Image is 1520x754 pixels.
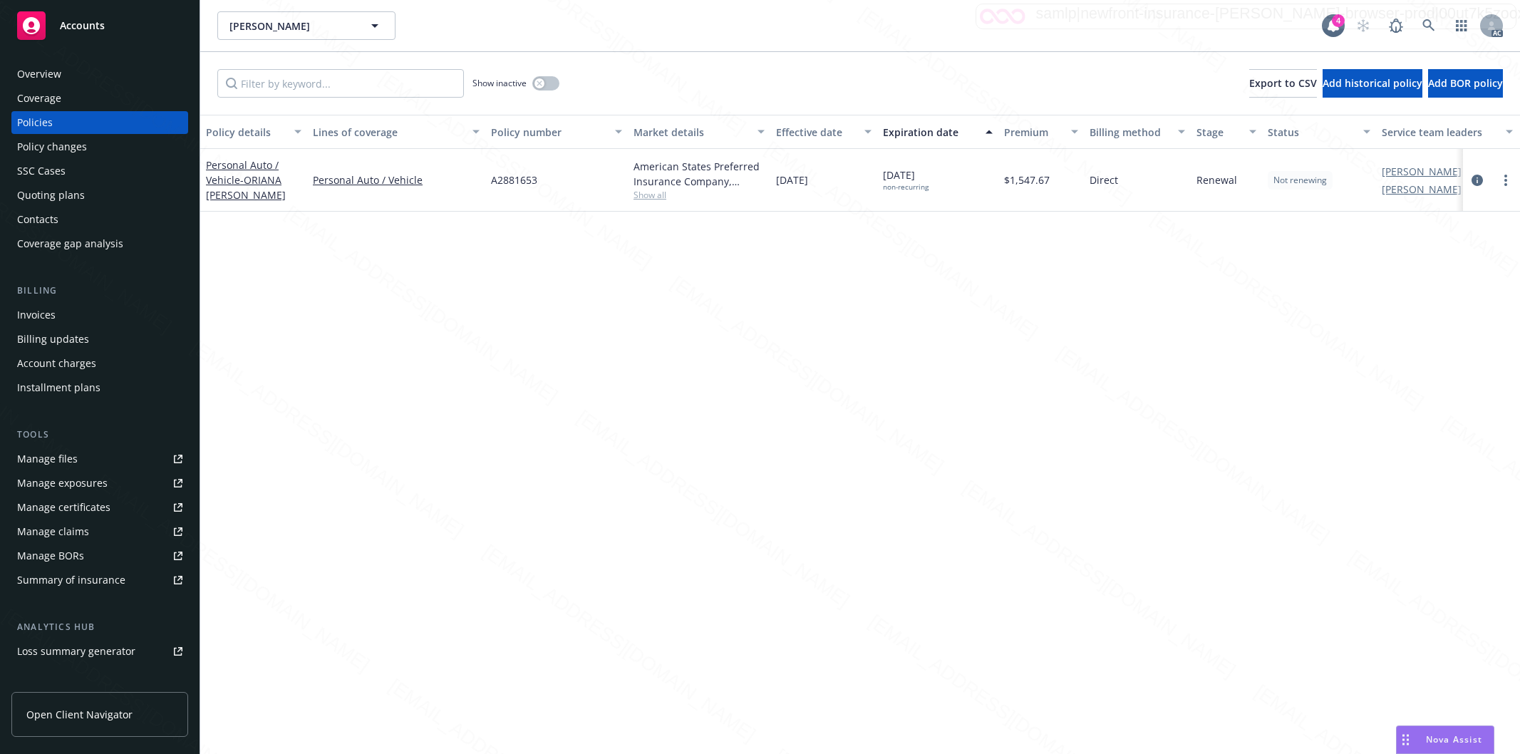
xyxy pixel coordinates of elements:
button: Nova Assist [1396,725,1494,754]
div: Coverage gap analysis [17,232,123,255]
div: Effective date [776,125,856,140]
span: Direct [1090,172,1118,187]
a: Manage certificates [11,496,188,519]
div: 4 [1332,14,1345,27]
button: Premium [998,115,1084,149]
div: Status [1268,125,1355,140]
div: Loss summary generator [17,640,135,663]
div: Premium [1004,125,1063,140]
a: more [1497,172,1514,189]
a: Personal Auto / Vehicle [206,158,286,202]
button: Status [1262,115,1376,149]
input: Filter by keyword... [217,69,464,98]
div: Tools [11,428,188,442]
div: Manage certificates [17,496,110,519]
a: Accounts [11,6,188,46]
a: Loss summary generator [11,640,188,663]
a: Switch app [1447,11,1476,40]
span: Add BOR policy [1428,76,1503,90]
span: Open Client Navigator [26,707,133,722]
button: Stage [1191,115,1262,149]
div: Overview [17,63,61,86]
span: [DATE] [883,167,929,192]
button: Policy number [485,115,628,149]
div: Billing [11,284,188,298]
a: Manage claims [11,520,188,543]
span: - ORIANA [PERSON_NAME] [206,173,286,202]
div: Lines of coverage [313,125,464,140]
div: Contacts [17,208,58,231]
div: Manage exposures [17,472,108,495]
button: Service team leaders [1376,115,1519,149]
a: Report a Bug [1382,11,1410,40]
div: Summary of insurance [17,569,125,592]
a: Manage files [11,448,188,470]
button: Market details [628,115,770,149]
div: Quoting plans [17,184,85,207]
span: Show all [634,189,765,201]
span: Export to CSV [1249,76,1317,90]
div: Analytics hub [11,620,188,634]
span: [PERSON_NAME] [229,19,353,33]
a: circleInformation [1469,172,1486,189]
div: SSC Cases [17,160,66,182]
div: Stage [1196,125,1241,140]
button: Add BOR policy [1428,69,1503,98]
button: Expiration date [877,115,998,149]
div: Policy number [491,125,606,140]
div: Installment plans [17,376,100,399]
a: Search [1415,11,1443,40]
div: non-recurring [883,182,929,192]
button: Effective date [770,115,877,149]
button: Export to CSV [1249,69,1317,98]
button: Add historical policy [1323,69,1422,98]
a: Contacts [11,208,188,231]
span: Renewal [1196,172,1237,187]
div: Service team leaders [1382,125,1497,140]
a: Manage BORs [11,544,188,567]
a: Coverage gap analysis [11,232,188,255]
button: Lines of coverage [307,115,485,149]
div: Drag to move [1397,726,1415,753]
a: Account charges [11,352,188,375]
div: Market details [634,125,749,140]
div: Policy changes [17,135,87,158]
a: Billing updates [11,328,188,351]
a: [PERSON_NAME] [1382,164,1462,179]
a: Installment plans [11,376,188,399]
span: Nova Assist [1426,733,1482,745]
div: Billing method [1090,125,1169,140]
span: [DATE] [776,172,808,187]
span: Accounts [60,20,105,31]
div: Coverage [17,87,61,110]
div: American States Preferred Insurance Company, Safeco Insurance (Liberty Mutual) [634,159,765,189]
span: A2881653 [491,172,537,187]
a: Summary of insurance [11,569,188,592]
a: [PERSON_NAME] [1382,182,1462,197]
a: Policy changes [11,135,188,158]
div: Manage claims [17,520,89,543]
span: Show inactive [472,77,527,89]
div: Policies [17,111,53,134]
span: Not renewing [1273,174,1327,187]
span: Add historical policy [1323,76,1422,90]
a: Start snowing [1349,11,1377,40]
button: Billing method [1084,115,1191,149]
a: Overview [11,63,188,86]
a: Quoting plans [11,184,188,207]
span: $1,547.67 [1004,172,1050,187]
button: Policy details [200,115,307,149]
button: [PERSON_NAME] [217,11,395,40]
div: Account charges [17,352,96,375]
div: Invoices [17,304,56,326]
a: Coverage [11,87,188,110]
a: Invoices [11,304,188,326]
a: Personal Auto / Vehicle [313,172,480,187]
a: Manage exposures [11,472,188,495]
div: Manage BORs [17,544,84,567]
div: Expiration date [883,125,977,140]
div: Manage files [17,448,78,470]
a: Policies [11,111,188,134]
div: Policy details [206,125,286,140]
